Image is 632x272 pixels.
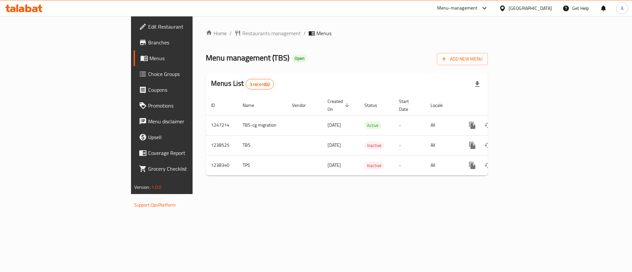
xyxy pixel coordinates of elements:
[148,133,231,141] span: Upsell
[134,161,237,177] a: Grocery Checklist
[148,86,231,94] span: Coupons
[437,4,478,12] div: Menu-management
[134,183,150,191] span: Version:
[394,155,425,175] td: -
[328,97,351,113] span: Created On
[437,53,488,65] button: Add New Menu
[148,165,231,173] span: Grocery Checklist
[237,135,287,155] td: TBS
[237,155,287,175] td: TPS
[364,162,384,169] span: Inactive
[292,101,314,109] span: Vendor
[246,79,274,89] div: Total records count
[328,121,341,129] span: [DATE]
[242,29,301,37] span: Restaurants management
[292,56,307,61] span: Open
[234,29,301,37] a: Restaurants management
[328,161,341,169] span: [DATE]
[292,55,307,62] div: Open
[364,142,384,149] span: Inactive
[206,29,488,37] nav: breadcrumb
[149,54,231,62] span: Menus
[364,101,386,109] span: Status
[425,135,459,155] td: All
[394,135,425,155] td: -
[469,76,485,92] div: Export file
[243,101,263,109] span: Name
[206,95,533,176] table: enhanced table
[148,38,231,46] span: Branches
[151,183,162,191] span: 1.0.0
[148,23,231,31] span: Edit Restaurant
[134,113,237,129] a: Menu disclaimer
[480,117,496,133] button: Change Status
[442,55,483,63] span: Add New Menu
[425,115,459,135] td: All
[134,98,237,113] a: Promotions
[246,81,274,87] span: 3 record(s)
[364,122,381,129] span: Active
[211,101,224,109] span: ID
[431,101,451,109] span: Locale
[237,115,287,135] td: TBS-cg migration
[621,5,623,12] span: A
[480,158,496,173] button: Change Status
[211,79,274,89] h2: Menus List
[134,201,176,209] a: Support.OpsPlatform
[480,137,496,153] button: Change Status
[148,70,231,78] span: Choice Groups
[134,35,237,50] a: Branches
[328,141,341,149] span: [DATE]
[399,97,417,113] span: Start Date
[134,145,237,161] a: Coverage Report
[425,155,459,175] td: All
[134,194,165,203] span: Get support on:
[509,5,552,12] div: [GEOGRAPHIC_DATA]
[148,102,231,110] span: Promotions
[134,50,237,66] a: Menus
[464,158,480,173] button: more
[464,117,480,133] button: more
[303,29,306,37] li: /
[134,82,237,98] a: Coupons
[134,129,237,145] a: Upsell
[148,149,231,157] span: Coverage Report
[148,117,231,125] span: Menu disclaimer
[464,137,480,153] button: more
[394,115,425,135] td: -
[134,66,237,82] a: Choice Groups
[316,29,331,37] span: Menus
[206,50,289,65] span: Menu management ( TBS )
[134,19,237,35] a: Edit Restaurant
[459,95,533,115] th: Actions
